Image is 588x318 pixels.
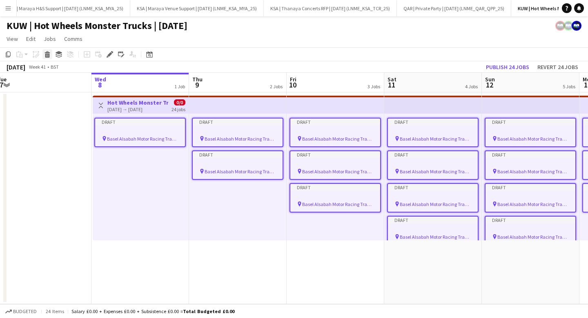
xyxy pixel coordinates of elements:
app-user-avatar: FAB Recruitment [563,21,573,31]
span: Basel Alsabah Motor Racing Track | [GEOGRAPHIC_DATA] [302,201,374,207]
div: [DATE] [7,63,25,71]
span: Basel Alsabah Motor Racing Track | [GEOGRAPHIC_DATA] [400,201,471,207]
button: Publish 24 jobs [483,62,532,72]
span: View [7,35,18,43]
span: Basel Alsabah Motor Racing Track | [GEOGRAPHIC_DATA] [107,136,178,142]
span: Basel Alsabah Motor Racing Track | [GEOGRAPHIC_DATA] [497,168,569,175]
span: Budgeted [13,309,37,314]
div: BST [51,64,59,70]
div: Draft [486,184,575,190]
div: Draft [290,119,380,125]
app-job-card: Draft Basel Alsabah Motor Racing Track | [GEOGRAPHIC_DATA] [485,216,576,245]
h3: Hot Wheels Monster Trucks [107,99,168,106]
span: Basel Alsabah Motor Racing Track | [GEOGRAPHIC_DATA] [302,168,374,175]
div: Draft [486,119,575,125]
div: Draft [193,119,283,125]
span: Comms [64,35,82,43]
span: Basel Alsabah Motor Racing Track | [GEOGRAPHIC_DATA] [400,136,471,142]
app-job-card: Draft Basel Alsabah Motor Racing Track | [GEOGRAPHIC_DATA] [290,183,381,213]
span: 0/0 [174,99,185,105]
button: KSA | Thanaya Concerts RFP | [DATE] (LNME_KSA_TCR_25) [264,0,397,16]
app-job-card: Draft Basel Alsabah Motor Racing Track | [GEOGRAPHIC_DATA] [387,183,479,213]
div: Draft [486,151,575,158]
h1: KUW | Hot Wheels Monster Trucks | [DATE] [7,20,187,32]
button: QAR | Private Party | [DATE] (LNME_QAR_QPP_25) [397,0,511,16]
span: Basel Alsabah Motor Racing Track | [GEOGRAPHIC_DATA] [205,168,276,175]
button: Budgeted [4,307,38,316]
app-job-card: Draft Basel Alsabah Motor Racing Track | [GEOGRAPHIC_DATA] [94,118,186,147]
div: Draft [193,151,283,158]
span: Basel Alsabah Motor Racing Track | [GEOGRAPHIC_DATA] [400,234,471,240]
app-job-card: Draft Basel Alsabah Motor Racing Track | [GEOGRAPHIC_DATA] [485,150,576,180]
div: Draft [388,119,478,125]
div: Draft [486,217,575,223]
div: 3 Jobs [367,83,380,90]
div: 24 jobs [171,105,185,112]
app-user-avatar: FAB Finance [555,21,565,31]
div: 4 Jobs [465,83,478,90]
span: Wed [95,76,106,83]
div: 2 Jobs [270,83,283,90]
span: Fri [290,76,296,83]
app-job-card: Draft Basel Alsabah Motor Racing Track | [GEOGRAPHIC_DATA] [387,118,479,147]
div: Draft [290,184,380,190]
app-job-card: Draft Basel Alsabah Motor Racing Track | [GEOGRAPHIC_DATA] [290,150,381,180]
div: 1 Job [174,83,185,90]
div: Draft [388,184,478,190]
span: 11 [386,80,396,90]
app-job-card: Draft Basel Alsabah Motor Racing Track | [GEOGRAPHIC_DATA] [387,150,479,180]
app-job-card: Draft Basel Alsabah Motor Racing Track | [GEOGRAPHIC_DATA] [192,118,283,147]
div: Salary £0.00 + Expenses £0.00 + Subsistence £0.00 = [71,308,234,314]
span: 24 items [45,308,65,314]
div: [DATE] → [DATE] [107,106,168,112]
button: Revert 24 jobs [534,62,581,72]
app-job-card: Draft Basel Alsabah Motor Racing Track | [GEOGRAPHIC_DATA] [485,183,576,213]
span: Basel Alsabah Motor Racing Track | [GEOGRAPHIC_DATA] [497,234,569,240]
span: Basel Alsabah Motor Racing Track | [GEOGRAPHIC_DATA] [205,136,276,142]
span: 10 [289,80,296,90]
span: Sat [388,76,396,83]
a: View [3,34,21,44]
span: Edit [26,35,36,43]
app-job-card: Draft Basel Alsabah Motor Racing Track | [GEOGRAPHIC_DATA] [387,216,479,245]
span: Jobs [44,35,56,43]
div: Draft [290,151,380,158]
span: Week 41 [27,64,47,70]
span: Total Budgeted £0.00 [183,308,234,314]
app-user-avatar: FAB Recruitment [572,21,581,31]
a: Edit [23,34,39,44]
div: Draft [95,119,185,125]
button: KSA | Maraya Venue Support | [DATE] (LNME_KSA_MYA_25) [130,0,264,16]
span: 12 [484,80,495,90]
span: Basel Alsabah Motor Racing Track | [GEOGRAPHIC_DATA] [497,136,569,142]
span: Basel Alsabah Motor Racing Track | [GEOGRAPHIC_DATA] [400,168,471,175]
div: Draft [388,151,478,158]
button: KSA | Maraya H&S Support | [DATE] (LNME_KSA_MYA_25) [1,0,130,16]
span: 8 [94,80,106,90]
a: Comms [61,34,86,44]
div: 5 Jobs [563,83,575,90]
span: Basel Alsabah Motor Racing Track | [GEOGRAPHIC_DATA] [302,136,374,142]
app-job-card: Draft Basel Alsabah Motor Racing Track | [GEOGRAPHIC_DATA] [485,118,576,147]
app-job-card: Draft Basel Alsabah Motor Racing Track | [GEOGRAPHIC_DATA] [290,118,381,147]
span: 9 [191,80,203,90]
a: Jobs [40,34,59,44]
app-job-card: Draft Basel Alsabah Motor Racing Track | [GEOGRAPHIC_DATA] [192,150,283,180]
span: Basel Alsabah Motor Racing Track | [GEOGRAPHIC_DATA] [497,201,569,207]
span: Sun [485,76,495,83]
span: Thu [192,76,203,83]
